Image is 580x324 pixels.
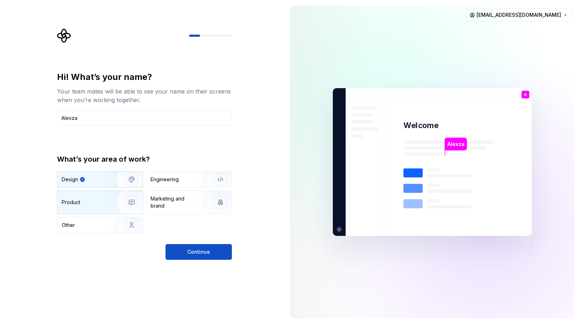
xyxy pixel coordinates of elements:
[151,195,199,209] div: Marketing and brand
[151,176,179,183] div: Engineering
[466,9,571,21] button: [EMAIL_ADDRESS][DOMAIN_NAME]
[62,222,75,229] div: Other
[62,199,80,206] div: Product
[524,93,526,97] p: A
[57,110,232,126] input: Han Solo
[477,11,561,19] span: [EMAIL_ADDRESS][DOMAIN_NAME]
[62,176,78,183] div: Design
[57,154,232,164] div: What’s your area of work?
[57,71,232,83] div: Hi! What’s your name?
[57,29,71,43] svg: Supernova Logo
[447,140,464,148] p: Alexza
[403,120,438,131] p: Welcome
[166,244,232,260] button: Continue
[187,248,210,255] span: Continue
[57,87,232,104] div: Your team mates will be able to see your name on their screens when you’re working together.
